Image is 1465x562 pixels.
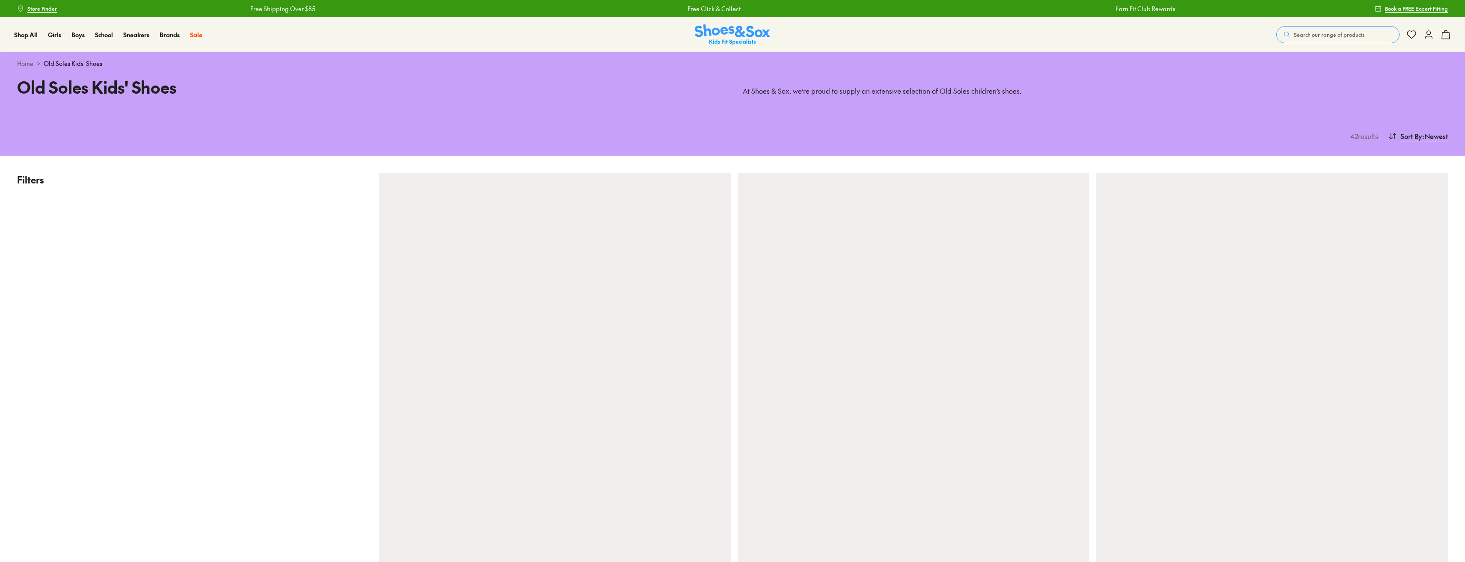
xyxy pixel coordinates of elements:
a: Store Finder [17,1,57,16]
span: Search our range of products [1294,31,1364,38]
div: > [17,59,1448,68]
p: Filters [17,173,362,187]
p: At Shoes & Sox, we’re proud to supply an extensive selection of Old Soles children’s shoes. [743,86,1448,96]
a: Sale [190,30,202,39]
span: Sort By [1400,131,1422,141]
a: Free Shipping Over $85 [250,4,315,13]
img: SNS_Logo_Responsive.svg [695,24,770,45]
p: 42 results [1347,131,1378,141]
span: Store Finder [27,5,57,12]
span: Book a FREE Expert Fitting [1385,5,1448,12]
a: Shoes & Sox [695,24,770,45]
a: Free Click & Collect [688,4,741,13]
a: Book a FREE Expert Fitting [1375,1,1448,16]
button: Sort By:Newest [1388,127,1448,145]
a: School [95,30,113,39]
a: Earn Fit Club Rewards [1115,4,1175,13]
button: Search our range of products [1276,26,1400,43]
a: Brands [160,30,180,39]
a: Sneakers [123,30,149,39]
a: Girls [48,30,61,39]
h1: Old Soles Kids' Shoes [17,75,722,99]
span: : Newest [1422,131,1448,141]
span: Old Soles Kids' Shoes [44,59,102,68]
a: Home [17,59,33,68]
a: Shop All [14,30,38,39]
a: Boys [71,30,85,39]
